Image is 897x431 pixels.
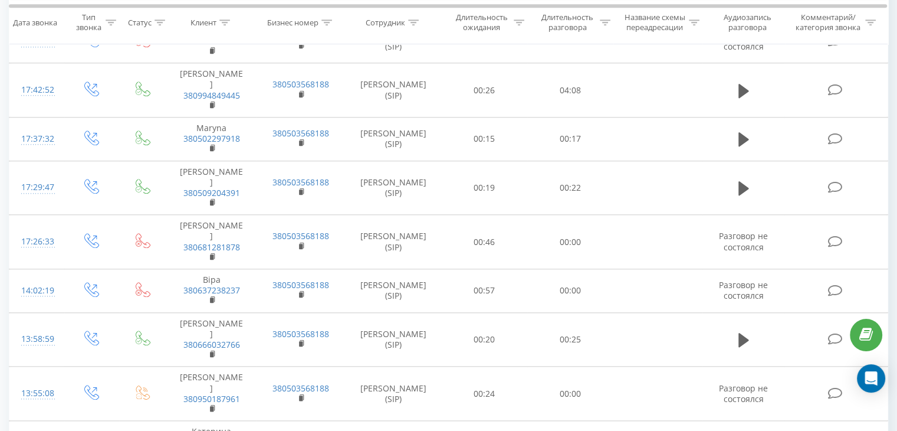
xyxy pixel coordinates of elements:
[183,393,240,404] a: 380950187961
[527,63,613,117] td: 04:08
[713,12,782,32] div: Аудиозапись разговора
[272,279,329,290] a: 380503568188
[21,128,52,151] div: 17:37:32
[272,328,329,339] a: 380503568188
[442,161,527,215] td: 00:19
[183,133,240,144] a: 380502297918
[346,312,442,367] td: [PERSON_NAME] (SIP)
[442,63,527,117] td: 00:26
[527,215,613,269] td: 00:00
[442,312,527,367] td: 00:20
[442,117,527,161] td: 00:15
[267,17,318,27] div: Бизнес номер
[857,364,885,393] div: Open Intercom Messenger
[21,176,52,199] div: 17:29:47
[346,367,442,421] td: [PERSON_NAME] (SIP)
[167,367,256,421] td: [PERSON_NAME]
[167,215,256,269] td: [PERSON_NAME]
[793,12,862,32] div: Комментарий/категория звонка
[21,382,52,405] div: 13:55:08
[183,339,240,350] a: 380666032766
[366,17,405,27] div: Сотрудник
[21,79,52,102] div: 17:42:52
[128,17,152,27] div: Статус
[719,383,768,404] span: Разговор не состоялся
[272,383,329,394] a: 380503568188
[442,269,527,313] td: 00:57
[527,117,613,161] td: 00:17
[527,161,613,215] td: 00:22
[272,128,329,139] a: 380503568188
[452,12,511,32] div: Длительность ожидания
[183,241,240,253] a: 380681281878
[272,230,329,241] a: 380503568188
[167,63,256,117] td: [PERSON_NAME]
[346,117,442,161] td: [PERSON_NAME] (SIP)
[719,279,768,301] span: Разговор не состоялся
[272,79,329,90] a: 380503568188
[346,269,442,313] td: [PERSON_NAME] (SIP)
[190,17,216,27] div: Клиент
[183,285,240,296] a: 380637238237
[527,312,613,367] td: 00:25
[183,90,240,101] a: 380994849445
[74,12,102,32] div: Тип звонка
[527,269,613,313] td: 00:00
[167,269,256,313] td: Віра
[527,367,613,421] td: 00:00
[167,117,256,161] td: Maryna
[167,312,256,367] td: [PERSON_NAME]
[272,177,329,188] a: 380503568188
[21,230,52,253] div: 17:26:33
[624,12,686,32] div: Название схемы переадресации
[183,187,240,198] a: 380509204391
[167,161,256,215] td: [PERSON_NAME]
[183,35,240,47] a: 380970893123
[21,328,52,351] div: 13:58:59
[346,215,442,269] td: [PERSON_NAME] (SIP)
[538,12,597,32] div: Длительность разговора
[346,63,442,117] td: [PERSON_NAME] (SIP)
[13,17,57,27] div: Дата звонка
[442,367,527,421] td: 00:24
[346,161,442,215] td: [PERSON_NAME] (SIP)
[442,215,527,269] td: 00:46
[719,230,768,252] span: Разговор не состоялся
[21,279,52,302] div: 14:02:19
[719,30,768,52] span: Разговор не состоялся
